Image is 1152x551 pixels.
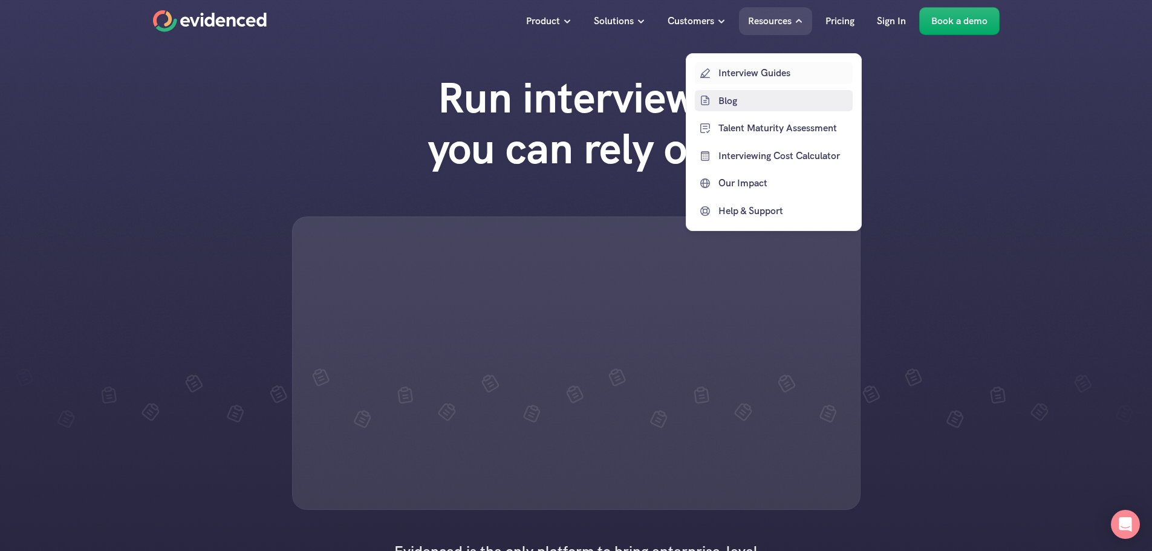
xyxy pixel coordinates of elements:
a: Home [153,10,267,32]
a: Pricing [816,7,864,35]
h1: Run interviews you can rely on. [404,73,749,174]
p: Resources [748,13,792,29]
p: Interview Guides [718,65,850,81]
a: Our Impact [695,172,853,194]
div: Open Intercom Messenger [1111,510,1140,539]
p: Interviewing Cost Calculator [718,148,850,164]
p: Our Impact [718,175,850,191]
p: Customers [668,13,714,29]
p: Talent Maturity Assessment [718,120,850,136]
a: Talent Maturity Assessment [695,117,853,139]
a: Interview Guides [695,62,853,84]
a: Sign In [868,7,915,35]
p: Solutions [594,13,634,29]
a: Blog [695,90,853,111]
p: Sign In [877,13,906,29]
a: Book a demo [919,7,1000,35]
a: Interviewing Cost Calculator [695,145,853,167]
p: Pricing [825,13,854,29]
p: Help & Support [718,203,850,219]
p: Blog [718,93,850,108]
p: Product [526,13,560,29]
a: Help & Support [695,200,853,222]
p: Book a demo [931,13,988,29]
